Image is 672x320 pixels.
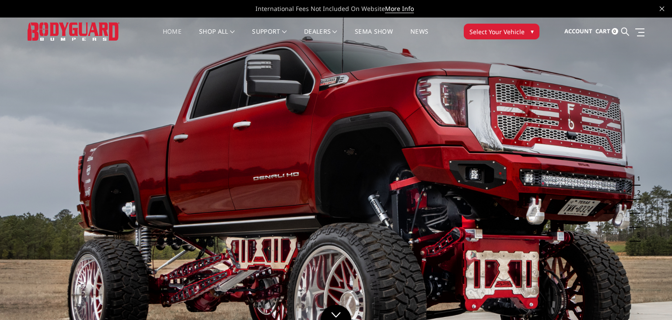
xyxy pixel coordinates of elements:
a: Dealers [304,28,337,46]
span: ▾ [531,27,534,36]
span: Cart [595,27,610,35]
a: More Info [385,4,414,13]
a: SEMA Show [355,28,393,46]
button: 4 of 5 [632,214,640,228]
a: Cart 0 [595,20,618,43]
button: 3 of 5 [632,200,640,214]
img: BODYGUARD BUMPERS [28,22,119,40]
span: 0 [612,28,618,35]
button: Select Your Vehicle [464,24,539,39]
button: 2 of 5 [632,186,640,200]
button: 5 of 5 [632,228,640,242]
span: Account [564,27,592,35]
a: Click to Down [321,305,351,320]
a: shop all [199,28,234,46]
a: Home [163,28,182,46]
span: Select Your Vehicle [469,27,525,36]
a: News [410,28,428,46]
a: Support [252,28,287,46]
a: Account [564,20,592,43]
button: 1 of 5 [632,172,640,186]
